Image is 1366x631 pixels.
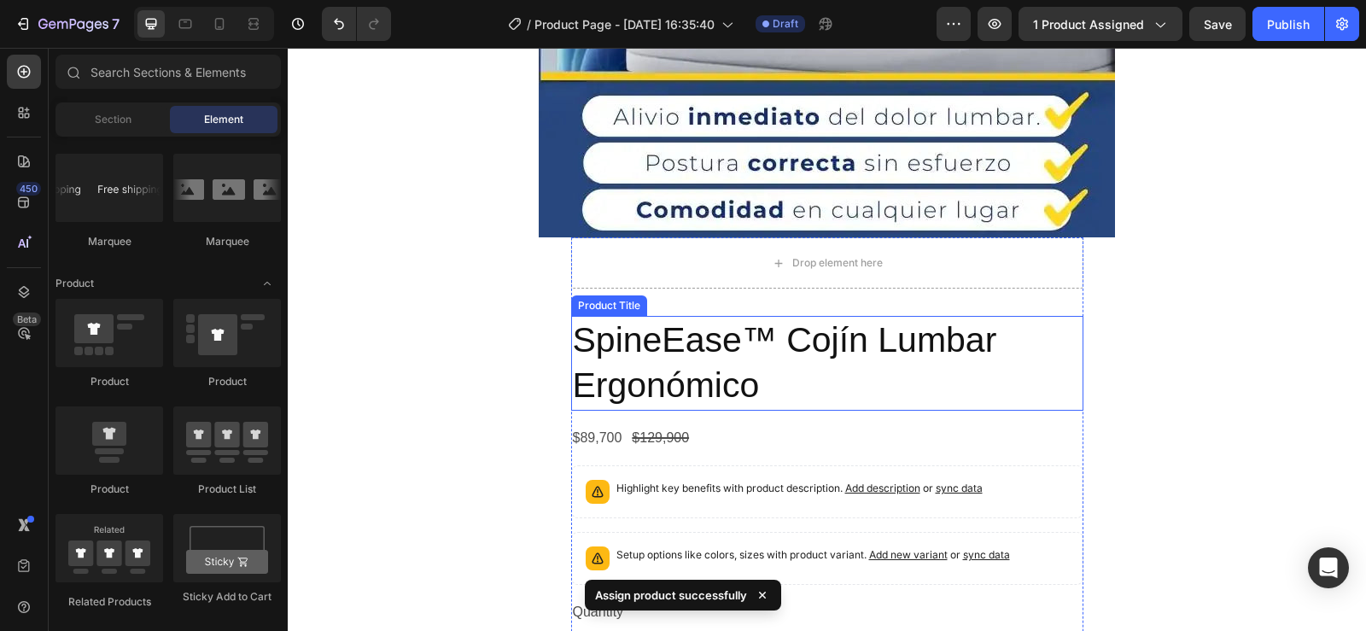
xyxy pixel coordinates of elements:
p: Assign product successfully [595,587,747,604]
span: or [660,500,722,513]
span: sync data [675,500,722,513]
div: Beta [13,313,41,326]
div: Sticky Add to Cart [173,589,281,605]
button: Publish [1252,7,1324,41]
div: Product [55,482,163,497]
div: Related Products [55,594,163,610]
div: Undo/Redo [322,7,391,41]
p: 7 [112,14,120,34]
button: 7 [7,7,127,41]
span: Product Page - [DATE] 16:35:40 [534,15,715,33]
div: Marquee [55,234,163,249]
iframe: Design area [288,48,1366,631]
button: Save [1189,7,1246,41]
div: Product [55,374,163,389]
div: $129,900 [342,377,403,405]
input: Search Sections & Elements [55,55,281,89]
div: Drop element here [505,208,595,222]
span: Draft [773,16,798,32]
span: Toggle open [254,270,281,297]
div: Product List [173,482,281,497]
span: Element [204,112,243,127]
div: Quantity [283,551,796,579]
p: Highlight key benefits with product description. [329,432,695,449]
span: Product [55,276,94,291]
div: Open Intercom Messenger [1308,547,1349,588]
span: / [527,15,531,33]
button: 1 product assigned [1019,7,1182,41]
span: Add new variant [581,500,660,513]
h2: SpineEase™ Cojín Lumbar Ergonómico [283,268,796,363]
div: Marquee [173,234,281,249]
span: sync data [648,434,695,447]
span: Section [95,112,131,127]
span: or [633,434,695,447]
div: 450 [16,182,41,196]
span: 1 product assigned [1033,15,1144,33]
div: $89,700 [283,377,336,405]
div: Product [173,374,281,389]
p: Setup options like colors, sizes with product variant. [329,499,722,516]
div: Publish [1267,15,1310,33]
span: Add description [557,434,633,447]
span: Save [1204,17,1232,32]
div: Product Title [287,250,356,266]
